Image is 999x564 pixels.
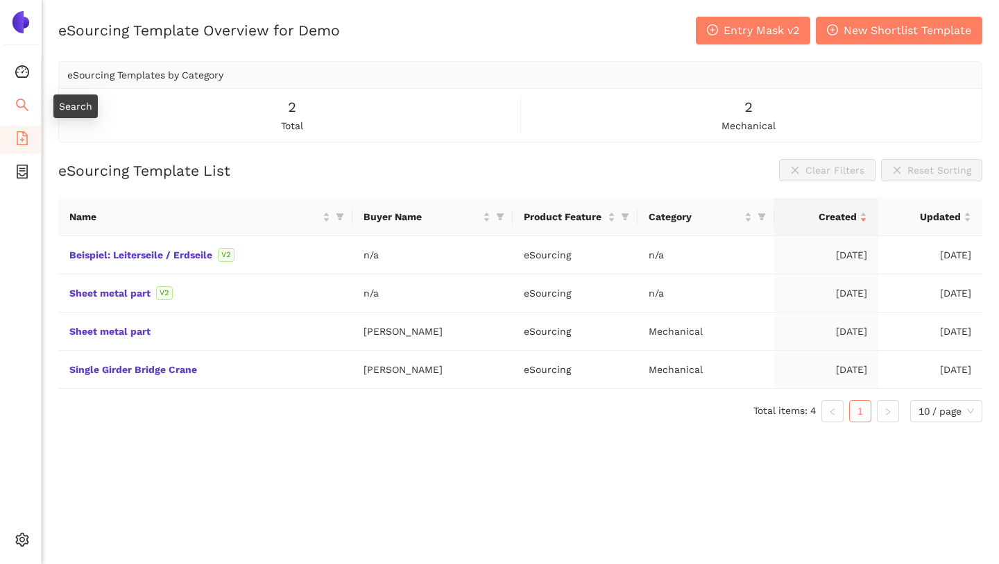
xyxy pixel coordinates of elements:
[156,286,173,300] span: V2
[524,209,605,224] span: Product Feature
[878,313,982,351] td: [DATE]
[58,198,352,236] th: this column's title is Name,this column is sortable
[638,236,774,274] td: n/a
[884,408,892,416] span: right
[774,236,878,274] td: [DATE]
[753,400,816,422] li: Total items: 4
[779,159,876,181] button: closeClear Filters
[493,206,507,227] span: filter
[352,351,513,389] td: [PERSON_NAME]
[513,351,638,389] td: eSourcing
[15,126,29,154] span: file-add
[724,22,799,39] span: Entry Mask v2
[281,118,303,133] span: total
[336,213,344,221] span: filter
[15,60,29,88] span: dashboard
[827,24,838,38] span: plus-circle
[878,198,982,236] th: this column's title is Updated,this column is sortable
[15,93,29,121] span: search
[352,274,513,313] td: n/a
[844,22,971,39] span: New Shortlist Template
[67,69,223,81] span: eSourcing Templates by Category
[774,274,878,313] td: [DATE]
[758,213,766,221] span: filter
[218,248,234,262] span: V2
[785,209,857,224] span: Created
[352,313,513,351] td: [PERSON_NAME]
[638,313,774,351] td: Mechanical
[69,209,320,224] span: Name
[696,17,810,44] button: plus-circleEntry Mask v2
[707,24,718,38] span: plus-circle
[850,401,871,422] a: 1
[513,236,638,274] td: eSourcing
[15,160,29,188] span: container
[821,400,844,422] button: left
[15,528,29,556] span: setting
[513,198,638,236] th: this column's title is Product Feature,this column is sortable
[618,206,632,227] span: filter
[816,17,982,44] button: plus-circleNew Shortlist Template
[878,351,982,389] td: [DATE]
[828,408,837,416] span: left
[638,274,774,313] td: n/a
[755,206,769,227] span: filter
[53,94,98,118] div: Search
[910,400,982,422] div: Page Size
[877,400,899,422] li: Next Page
[58,20,340,40] h2: eSourcing Template Overview for Demo
[721,118,776,133] span: mechanical
[881,159,982,181] button: closeReset Sorting
[621,213,629,221] span: filter
[774,351,878,389] td: [DATE]
[364,209,480,224] span: Buyer Name
[288,97,296,118] span: 2
[513,313,638,351] td: eSourcing
[744,97,753,118] span: 2
[649,209,742,224] span: Category
[352,198,513,236] th: this column's title is Buyer Name,this column is sortable
[496,213,504,221] span: filter
[58,160,230,181] h2: eSourcing Template List
[878,274,982,313] td: [DATE]
[638,198,774,236] th: this column's title is Category,this column is sortable
[889,209,961,224] span: Updated
[333,206,347,227] span: filter
[10,11,32,33] img: Logo
[352,236,513,274] td: n/a
[638,351,774,389] td: Mechanical
[849,400,871,422] li: 1
[919,401,974,422] span: 10 / page
[878,236,982,274] td: [DATE]
[513,274,638,313] td: eSourcing
[877,400,899,422] button: right
[774,313,878,351] td: [DATE]
[821,400,844,422] li: Previous Page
